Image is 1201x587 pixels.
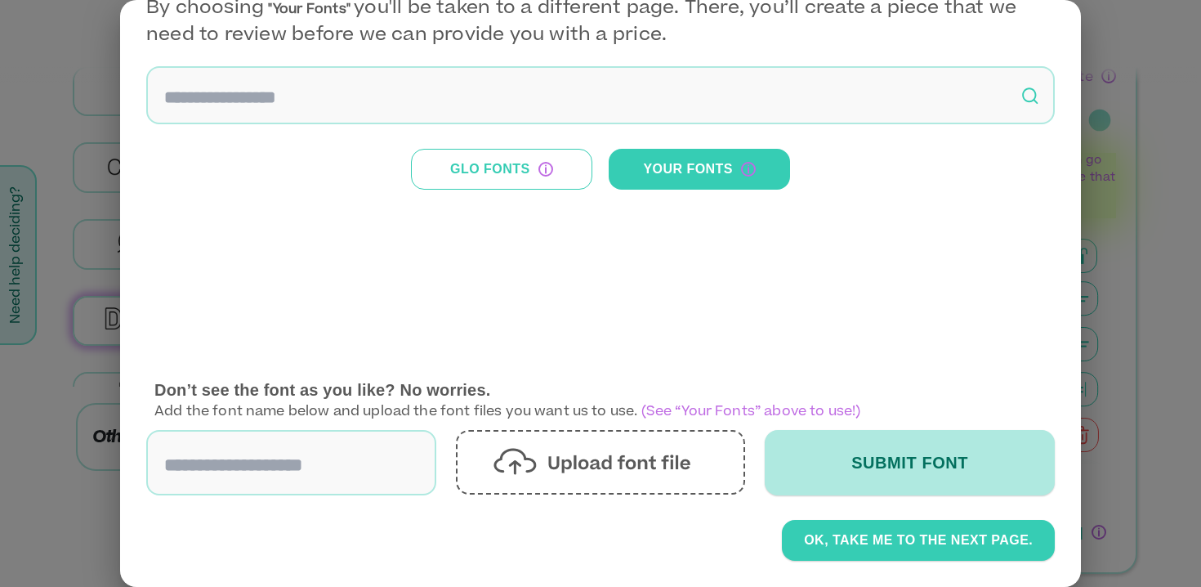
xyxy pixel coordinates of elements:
[493,448,707,477] img: UploadFont
[538,162,553,177] div: These are our in-house fonts that are pre-priced and ready to produce.
[1119,509,1201,587] iframe: Chat Widget
[264,3,354,16] span: "Your Fonts"
[1119,509,1201,587] div: Виджет чата
[765,430,1055,495] button: Submit Font
[637,406,860,419] span: (See “Your Fonts” above to use!)
[154,378,1047,402] p: Don’t see the font as you like? No worries.
[411,149,592,190] button: Glo FontsThese are our in-house fonts that are pre-priced and ready to produce.
[741,162,756,177] div: This is a temporary place where your uploaded fonts will show-up. From here you can select them a...
[154,378,1047,422] p: Add the font name below and upload the font files you want us to use.
[782,520,1055,561] button: OK, TAKE ME TO THE NEXT PAGE.
[609,149,790,190] button: Your FontsThis is a temporary place where your uploaded fonts will show-up. From here you can sel...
